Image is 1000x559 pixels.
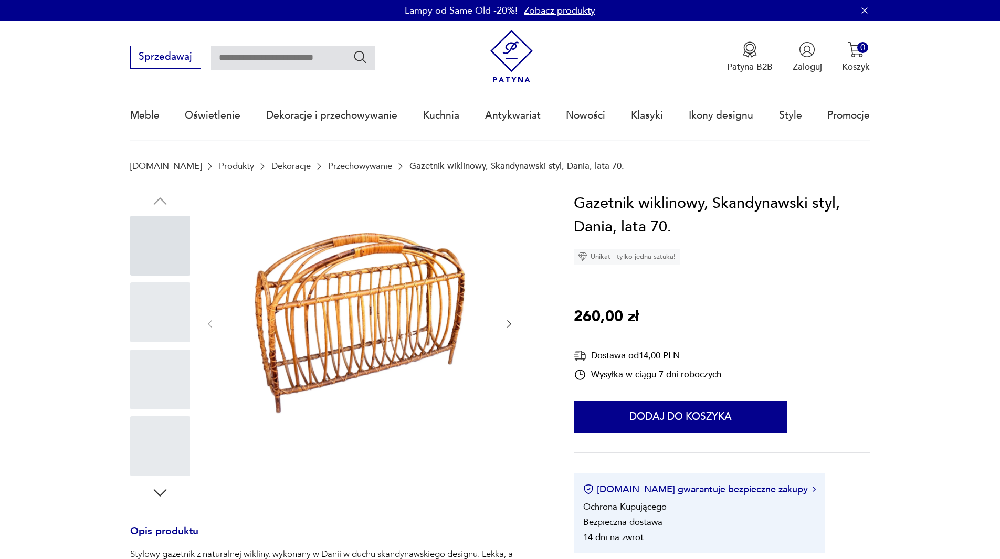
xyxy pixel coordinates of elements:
button: Sprzedawaj [130,46,201,69]
a: Nowości [566,91,605,140]
button: Dodaj do koszyka [574,401,787,433]
div: Wysyłka w ciągu 7 dni roboczych [574,368,721,381]
h3: Opis produktu [130,528,544,549]
li: 14 dni na zwrot [583,531,644,543]
p: Zaloguj [793,61,822,73]
img: Ikona strzałki w prawo [813,487,816,492]
img: Ikona diamentu [578,252,587,261]
a: Klasyki [631,91,663,140]
div: 0 [857,42,868,53]
a: Oświetlenie [185,91,240,140]
button: Patyna B2B [727,41,773,73]
a: [DOMAIN_NAME] [130,161,202,171]
div: Unikat - tylko jedna sztuka! [574,249,680,265]
a: Sprzedawaj [130,54,201,62]
a: Przechowywanie [328,161,392,171]
button: [DOMAIN_NAME] gwarantuje bezpieczne zakupy [583,483,816,496]
a: Ikona medaluPatyna B2B [727,41,773,73]
button: Szukaj [353,49,368,65]
li: Bezpieczna dostawa [583,516,662,528]
a: Style [779,91,802,140]
a: Ikony designu [689,91,753,140]
button: 0Koszyk [842,41,870,73]
a: Antykwariat [485,91,541,140]
a: Produkty [219,161,254,171]
a: Promocje [827,91,870,140]
button: Zaloguj [793,41,822,73]
li: Ochrona Kupującego [583,501,667,513]
img: Patyna - sklep z meblami i dekoracjami vintage [485,30,538,83]
a: Zobacz produkty [524,4,595,17]
img: Ikona dostawy [574,349,586,362]
a: Dekoracje i przechowywanie [266,91,397,140]
img: Ikona certyfikatu [583,484,594,494]
img: Zdjęcie produktu Gazetnik wiklinowy, Skandynawski styl, Dania, lata 70. [228,192,491,455]
div: Dostawa od 14,00 PLN [574,349,721,362]
img: Ikona koszyka [848,41,864,58]
img: Ikona medalu [742,41,758,58]
p: Koszyk [842,61,870,73]
a: Dekoracje [271,161,311,171]
p: Patyna B2B [727,61,773,73]
h1: Gazetnik wiklinowy, Skandynawski styl, Dania, lata 70. [574,192,870,239]
a: Meble [130,91,160,140]
p: Lampy od Same Old -20%! [405,4,518,17]
p: 260,00 zł [574,305,639,329]
img: Ikonka użytkownika [799,41,815,58]
a: Kuchnia [423,91,459,140]
p: Gazetnik wiklinowy, Skandynawski styl, Dania, lata 70. [409,161,624,171]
